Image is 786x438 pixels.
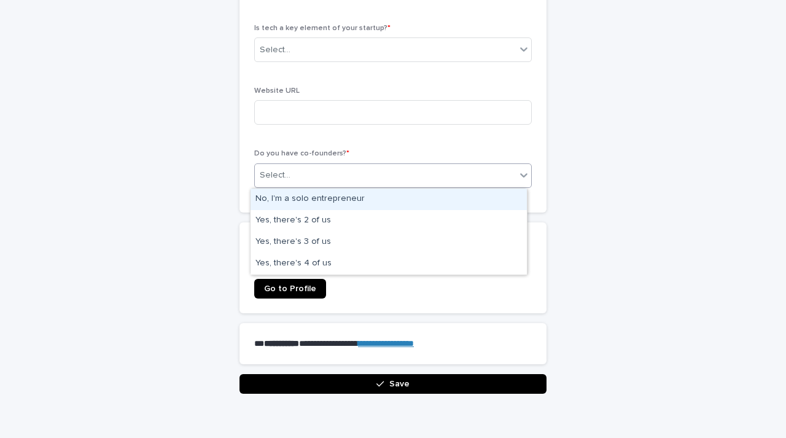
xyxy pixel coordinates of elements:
[251,253,527,275] div: Yes, there's 4 of us
[254,87,300,95] span: Website URL
[239,374,547,394] button: Save
[264,284,316,293] span: Go to Profile
[260,44,290,57] div: Select...
[389,380,410,388] span: Save
[251,210,527,232] div: Yes, there's 2 of us
[254,279,326,299] a: Go to Profile
[251,189,527,210] div: No, I'm a solo entrepreneur
[251,232,527,253] div: Yes, there's 3 of us
[254,25,391,32] span: Is tech a key element of your startup?
[254,150,349,157] span: Do you have co-founders?
[260,169,290,182] div: Select...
